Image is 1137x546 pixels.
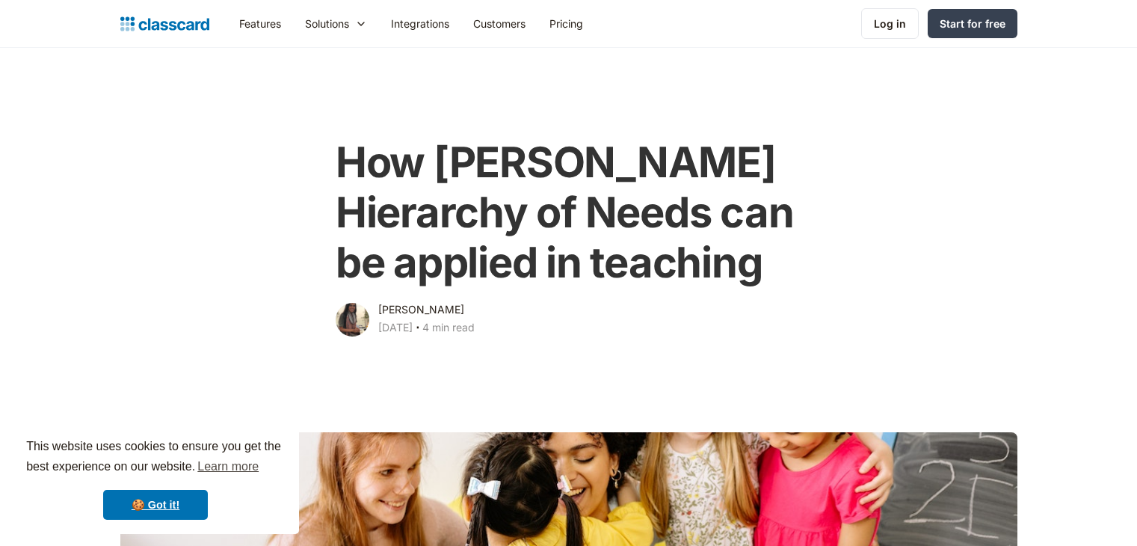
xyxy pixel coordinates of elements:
a: Start for free [928,9,1017,38]
div: ‧ [413,319,422,340]
a: dismiss cookie message [103,490,208,520]
div: 4 min read [422,319,475,337]
span: This website uses cookies to ensure you get the best experience on our website. [26,438,285,478]
div: [PERSON_NAME] [378,301,464,319]
a: Integrations [379,7,461,40]
div: cookieconsent [12,423,299,534]
a: Log in [861,8,919,39]
a: home [120,13,209,34]
div: Start for free [940,16,1005,31]
div: Solutions [293,7,379,40]
div: Solutions [305,16,349,31]
a: Pricing [537,7,595,40]
a: Customers [461,7,537,40]
a: learn more about cookies [195,455,261,478]
a: Features [227,7,293,40]
div: Log in [874,16,906,31]
h1: How [PERSON_NAME] Hierarchy of Needs can be applied in teaching [336,138,801,289]
div: [DATE] [378,319,413,337]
